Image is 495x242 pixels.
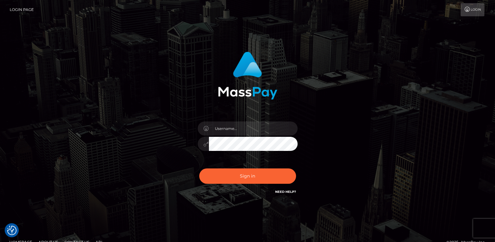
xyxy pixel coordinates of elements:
a: Login [461,3,484,16]
img: MassPay Login [218,52,277,100]
button: Sign in [199,168,296,184]
img: Revisit consent button [7,226,17,235]
input: Username... [209,121,298,136]
a: Login Page [10,3,34,16]
button: Consent Preferences [7,226,17,235]
a: Need Help? [275,190,296,194]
